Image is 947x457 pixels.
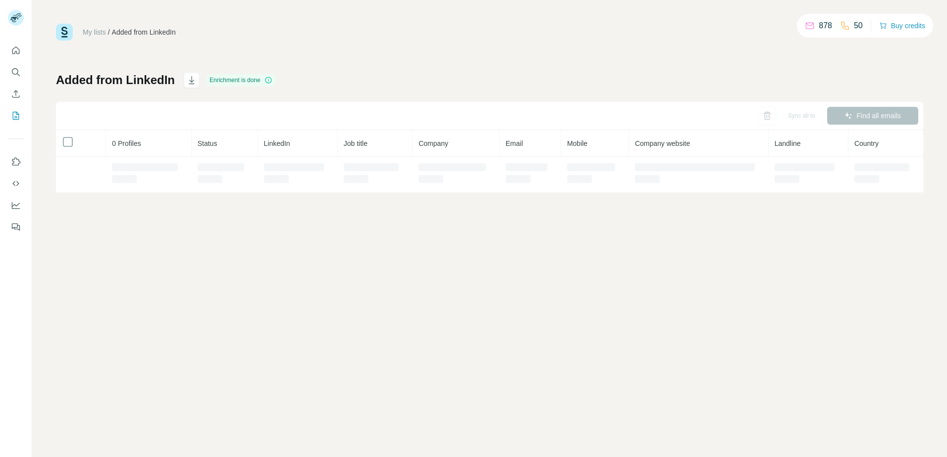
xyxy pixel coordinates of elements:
div: Added from LinkedIn [112,27,176,37]
p: 878 [819,20,832,32]
button: Enrich CSV [8,85,24,103]
button: Search [8,63,24,81]
span: Mobile [567,139,587,147]
div: Enrichment is done [207,74,275,86]
button: My lists [8,107,24,125]
img: Surfe Logo [56,24,73,41]
p: 50 [854,20,863,32]
button: Dashboard [8,196,24,214]
span: Job title [344,139,368,147]
span: Company [419,139,448,147]
button: Use Surfe API [8,175,24,192]
li: / [108,27,110,37]
h1: Added from LinkedIn [56,72,175,88]
button: Buy credits [879,19,925,33]
a: My lists [83,28,106,36]
span: LinkedIn [264,139,290,147]
span: Email [506,139,523,147]
span: Landline [775,139,801,147]
button: Use Surfe on LinkedIn [8,153,24,171]
span: Country [854,139,879,147]
button: Quick start [8,42,24,59]
span: Status [198,139,217,147]
span: Company website [635,139,690,147]
span: 0 Profiles [112,139,141,147]
button: Feedback [8,218,24,236]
